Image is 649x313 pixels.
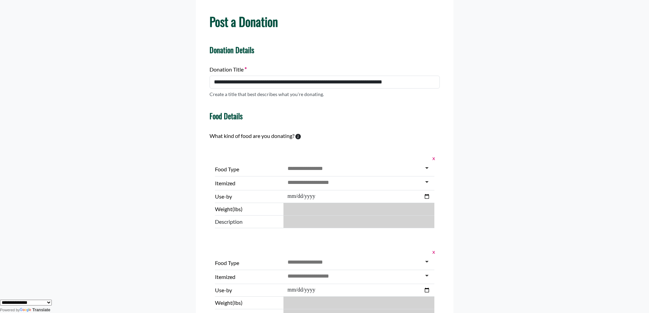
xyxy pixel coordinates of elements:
[215,286,281,294] label: Use-by
[295,134,301,139] svg: To calculate environmental impacts, we follow the Food Loss + Waste Protocol
[215,179,281,187] label: Itemized
[210,91,324,98] p: Create a title that best describes what you're donating.
[210,111,243,120] h4: Food Details
[232,206,243,212] span: (lbs)
[215,259,281,267] label: Food Type
[20,308,50,312] a: Translate
[430,247,434,256] button: x
[210,45,440,54] h4: Donation Details
[215,273,281,281] label: Itemized
[210,132,294,140] label: What kind of food are you donating?
[215,205,281,213] label: Weight
[430,154,434,162] button: x
[215,218,281,226] span: Description
[215,165,281,173] label: Food Type
[20,308,32,313] img: Google Translate
[210,65,247,74] label: Donation Title
[210,14,440,29] h1: Post a Donation
[215,192,281,201] label: Use-by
